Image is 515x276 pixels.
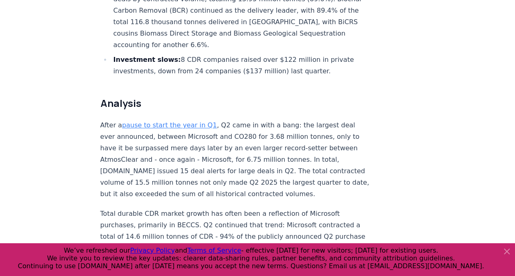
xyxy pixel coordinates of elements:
h2: Analysis [100,97,372,110]
p: After a , Q2 came in with a bang: the largest deal ever announced, between Microsoft and CO280 fo... [100,120,372,200]
li: 8 CDR companies raised over $122 million in private investments, down from 24 companies ($137 mil... [111,54,372,77]
strong: Investment slows: [113,56,181,63]
a: pause to start the year in Q1 [122,121,217,129]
